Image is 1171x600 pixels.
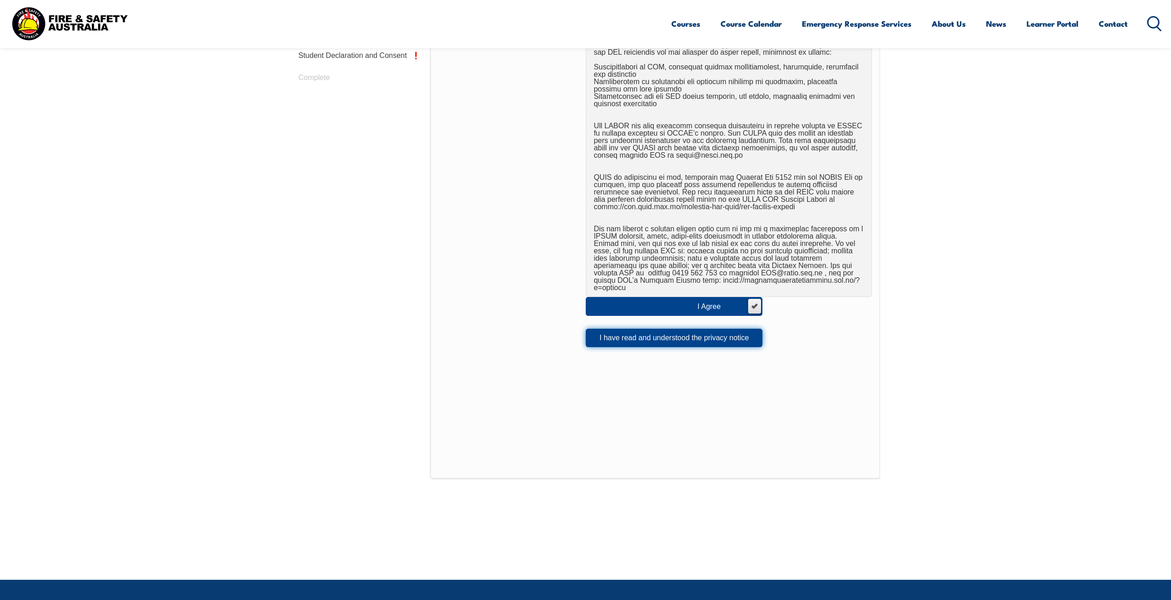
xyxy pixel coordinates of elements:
button: I have read and understood the privacy notice [586,329,762,347]
div: I Agree [698,303,739,310]
a: Courses [671,11,700,36]
a: Learner Portal [1027,11,1079,36]
a: Course Calendar [721,11,782,36]
a: News [986,11,1006,36]
a: Contact [1099,11,1128,36]
a: About Us [932,11,966,36]
a: Student Declaration and Consent [291,45,426,67]
a: Emergency Response Services [802,11,911,36]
